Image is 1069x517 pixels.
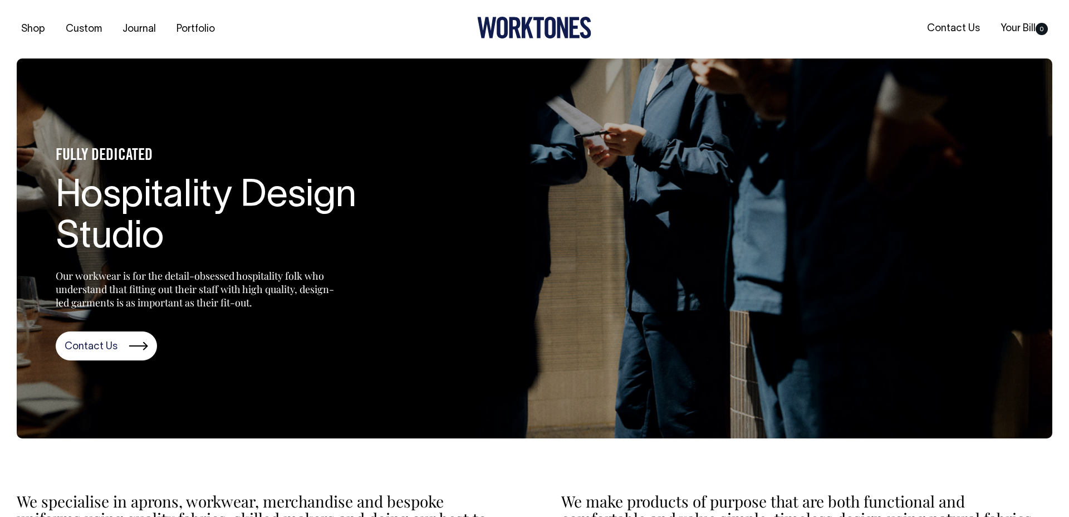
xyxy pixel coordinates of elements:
a: Contact Us [923,19,984,38]
a: Shop [17,20,50,38]
h1: Hospitality Design Studio [56,176,390,260]
a: Custom [61,20,106,38]
a: Journal [118,20,160,38]
p: Our workwear is for the detail-obsessed hospitality folk who understand that fitting out their st... [56,269,334,309]
a: Contact Us [56,331,157,360]
a: Your Bill0 [996,19,1052,38]
span: 0 [1036,23,1048,35]
h4: FULLY DEDICATED [56,148,390,165]
a: Portfolio [172,20,219,38]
